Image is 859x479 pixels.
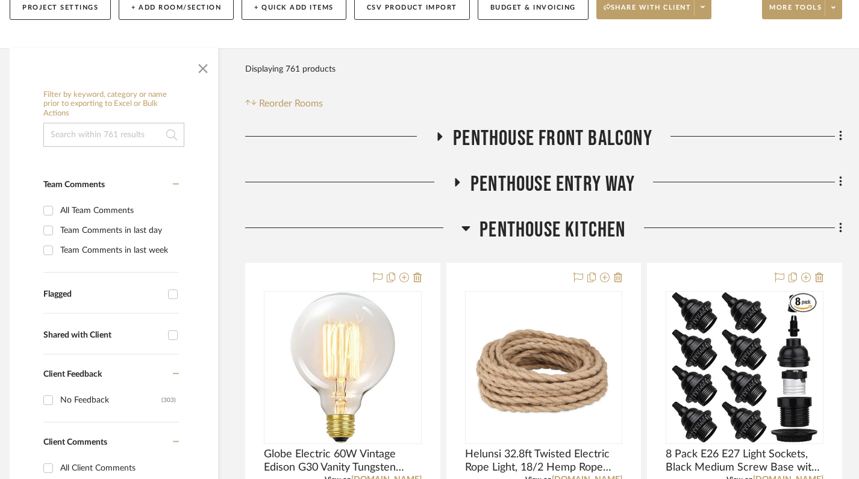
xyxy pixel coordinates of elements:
div: All Team Comments [60,201,176,220]
div: (303) [161,391,176,410]
span: Globe Electric 60W Vintage Edison G30 Vanity Tungsten Incandescent Filament Light Bulb, E26 Stand... [264,448,422,474]
div: Shared with Client [43,330,162,341]
img: 8 Pack E26 E27 Light Sockets, Black Medium Screw Base with Shade Ring, Retro Period Style Edison ... [672,292,817,443]
button: Close [191,54,215,78]
div: Team Comments in last week [60,241,176,260]
span: Client Feedback [43,370,102,379]
img: Helunsi 32.8ft Twisted Electric Rope Light, 18/2 Hemp Rope Covered Lamp Twisted Wire, 18-Gauge Vi... [468,292,619,443]
button: Reorder Rooms [245,96,323,111]
span: Share with client [604,3,692,21]
span: Penthouse Kitchen [479,217,625,243]
div: Team Comments in last day [60,221,176,240]
div: 0 [466,292,622,443]
input: Search within 761 results [43,123,184,147]
span: Helunsi 32.8ft Twisted Electric Rope Light, 18/2 Hemp Rope Covered Lamp Twisted Wire, 18-Gauge Vi... [465,448,623,474]
div: Displaying 761 products [245,57,336,81]
span: Team Comments [43,181,105,189]
span: More tools [769,3,822,21]
div: All Client Comments [60,459,176,478]
h6: Filter by keyword, category or name prior to exporting to Excel or Bulk Actions [43,90,184,119]
span: Penthouse Front Balcony [453,126,652,152]
span: Reorder Rooms [259,96,323,111]
span: 8 Pack E26 E27 Light Sockets, Black Medium Screw Base with Shade Ring, Retro Period Style Edison ... [666,448,823,474]
span: Client Comments [43,438,107,447]
span: Penthouse Entry way [470,172,635,197]
div: No Feedback [60,391,161,410]
div: Flagged [43,289,162,300]
img: Globe Electric 60W Vintage Edison G30 Vanity Tungsten Incandescent Filament Light Bulb, E26 Stand... [290,292,395,443]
